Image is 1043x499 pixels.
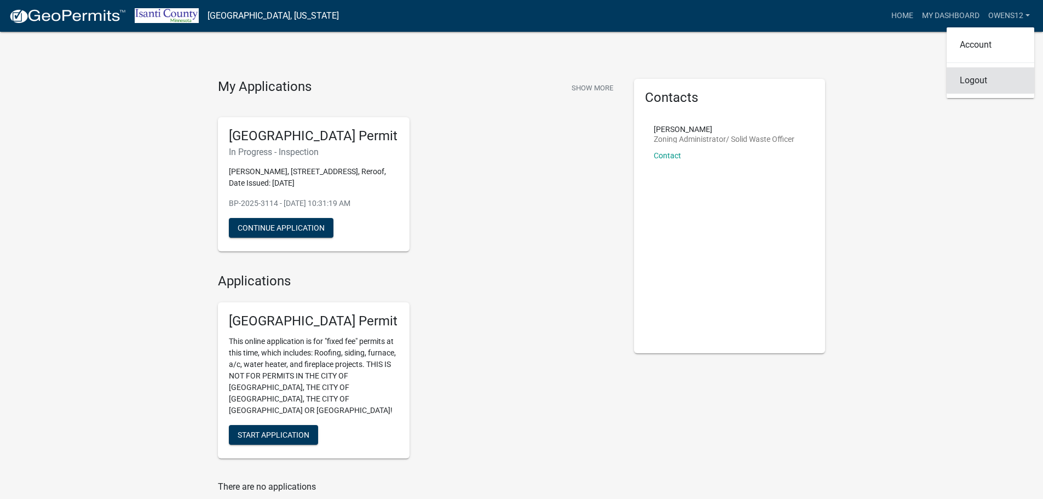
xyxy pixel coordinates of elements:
[218,79,312,95] h4: My Applications
[654,135,794,143] p: Zoning Administrator/ Solid Waste Officer
[229,147,399,157] h6: In Progress - Inspection
[229,313,399,329] h5: [GEOGRAPHIC_DATA] Permit
[238,431,309,439] span: Start Application
[229,166,399,189] p: [PERSON_NAME], [STREET_ADDRESS], Reroof, Date Issued: [DATE]
[887,5,918,26] a: Home
[229,128,399,144] h5: [GEOGRAPHIC_DATA] Permit
[654,151,681,160] a: Contact
[918,5,984,26] a: My Dashboard
[654,125,794,133] p: [PERSON_NAME]
[229,336,399,416] p: This online application is for "fixed fee" permits at this time, which includes: Roofing, siding,...
[229,425,318,445] button: Start Application
[135,8,199,23] img: Isanti County, Minnesota
[208,7,339,25] a: [GEOGRAPHIC_DATA], [US_STATE]
[218,273,618,289] h4: Applications
[947,27,1034,98] div: owens12
[229,218,333,238] button: Continue Application
[984,5,1034,26] a: owens12
[229,198,399,209] p: BP-2025-3114 - [DATE] 10:31:19 AM
[218,480,618,494] p: There are no applications
[947,67,1034,94] a: Logout
[218,273,618,467] wm-workflow-list-section: Applications
[645,90,815,106] h5: Contacts
[947,32,1034,58] a: Account
[567,79,618,97] button: Show More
